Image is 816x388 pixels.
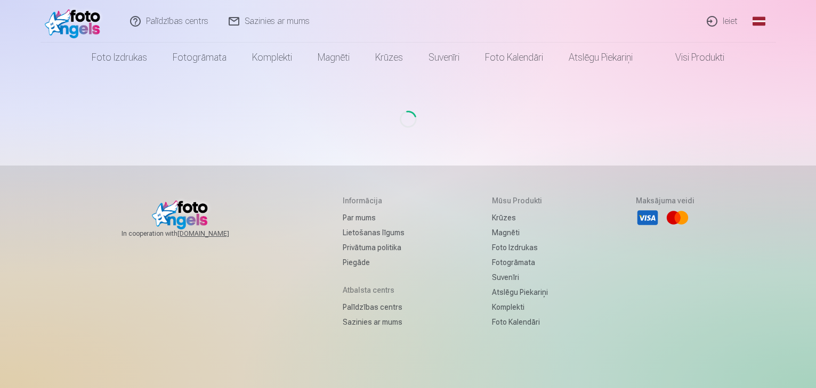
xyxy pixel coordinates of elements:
a: Atslēgu piekariņi [492,285,548,300]
a: Foto izdrukas [492,240,548,255]
a: Atslēgu piekariņi [556,43,645,72]
a: Palīdzības centrs [343,300,405,315]
a: Visi produkti [645,43,737,72]
a: Foto kalendāri [492,315,548,329]
a: Suvenīri [416,43,472,72]
a: Magnēti [492,225,548,240]
a: Suvenīri [492,270,548,285]
a: Par mums [343,210,405,225]
a: Komplekti [239,43,305,72]
h5: Atbalsta centrs [343,285,405,295]
a: Komplekti [492,300,548,315]
h5: Informācija [343,195,405,206]
a: Privātuma politika [343,240,405,255]
li: Mastercard [666,206,689,229]
a: Krūzes [492,210,548,225]
h5: Mūsu produkti [492,195,548,206]
a: Foto izdrukas [79,43,160,72]
img: /fa1 [45,4,106,38]
a: Magnēti [305,43,362,72]
a: [DOMAIN_NAME] [177,229,255,238]
a: Fotogrāmata [160,43,239,72]
a: Piegāde [343,255,405,270]
a: Sazinies ar mums [343,315,405,329]
a: Fotogrāmata [492,255,548,270]
a: Lietošanas līgums [343,225,405,240]
a: Krūzes [362,43,416,72]
a: Foto kalendāri [472,43,556,72]
li: Visa [636,206,659,229]
h5: Maksājuma veidi [636,195,694,206]
span: In cooperation with [122,229,255,238]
